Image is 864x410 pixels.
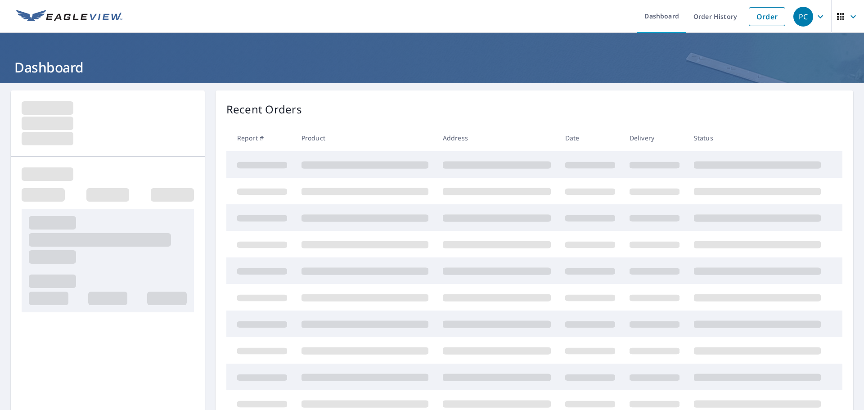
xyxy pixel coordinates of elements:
[11,58,853,77] h1: Dashboard
[226,125,294,151] th: Report #
[558,125,622,151] th: Date
[749,7,785,26] a: Order
[226,101,302,117] p: Recent Orders
[687,125,828,151] th: Status
[622,125,687,151] th: Delivery
[793,7,813,27] div: PC
[16,10,122,23] img: EV Logo
[294,125,436,151] th: Product
[436,125,558,151] th: Address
